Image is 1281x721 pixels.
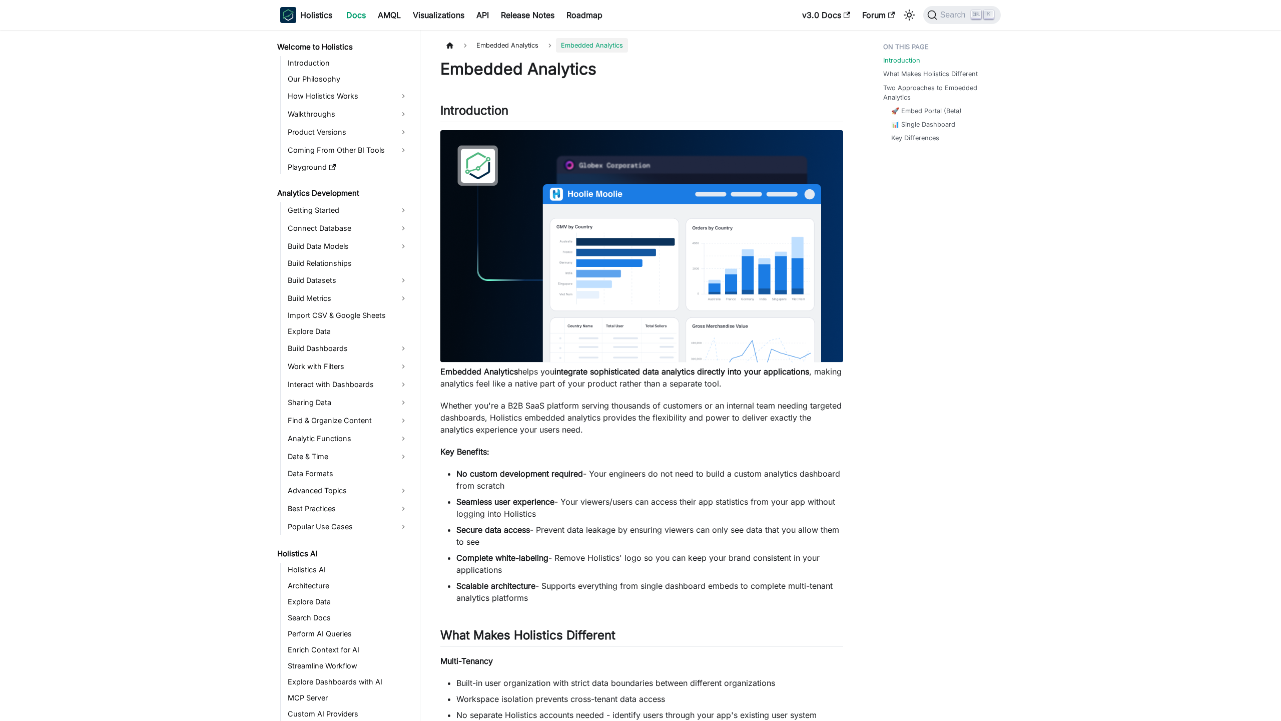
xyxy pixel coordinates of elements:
[285,358,411,375] a: Work with Filters
[285,72,411,86] a: Our Philosophy
[456,496,843,520] li: - Your viewers/users can access their app statistics from your app without logging into Holistics
[285,659,411,673] a: Streamline Workflow
[285,124,411,140] a: Product Versions
[285,324,411,338] a: Explore Data
[456,581,535,591] strong: Scalable architecture
[456,552,843,576] li: - Remove Holistics' logo so you can keep your brand consistent in your applications
[456,677,843,689] li: Built-in user organization with strict data boundaries between different organizations
[440,400,843,436] p: Whether you're a B2B SaaS platform serving thousands of customers or an internal team needing tar...
[440,130,843,363] img: Embedded Dashboard
[440,103,843,122] h2: Introduction
[495,7,560,23] a: Release Notes
[285,707,411,721] a: Custom AI Providers
[274,547,411,561] a: Holistics AI
[285,501,411,517] a: Best Practices
[285,595,411,609] a: Explore Data
[285,106,411,122] a: Walkthroughs
[891,120,955,129] a: 📊 Single Dashboard
[883,69,978,79] a: What Makes Holistics Different
[556,38,628,53] span: Embedded Analytics
[560,7,608,23] a: Roadmap
[285,483,411,499] a: Advanced Topics
[883,56,920,65] a: Introduction
[372,7,407,23] a: AMQL
[796,7,856,23] a: v3.0 Docs
[440,447,489,457] strong: Key Benefits:
[285,377,411,393] a: Interact with Dashboards
[440,628,843,647] h2: What Makes Holistics Different
[300,9,332,21] b: Holistics
[285,431,411,447] a: Analytic Functions
[280,7,296,23] img: Holistics
[285,691,411,705] a: MCP Server
[456,497,554,507] strong: Seamless user experience
[456,580,843,604] li: - Supports everything from single dashboard embeds to complete multi-tenant analytics platforms
[554,367,809,377] strong: integrate sophisticated data analytics directly into your applications
[984,10,994,19] kbd: K
[456,468,843,492] li: - Your engineers do not need to build a custom analytics dashboard from scratch
[285,579,411,593] a: Architecture
[285,160,411,174] a: Playground
[285,272,411,288] a: Build Datasets
[856,7,901,23] a: Forum
[883,83,995,102] a: Two Approaches to Embedded Analytics
[891,106,962,116] a: 🚀 Embed Portal (Beta)
[470,7,495,23] a: API
[285,308,411,322] a: Import CSV & Google Sheets
[440,366,843,390] p: helps you , making analytics feel like a native part of your product rather than a separate tool.
[901,7,917,23] button: Switch between dark and light mode (currently light mode)
[285,611,411,625] a: Search Docs
[285,563,411,577] a: Holistics AI
[285,340,411,356] a: Build Dashboards
[456,469,583,479] strong: No custom development required
[285,202,411,218] a: Getting Started
[440,38,459,53] a: Home page
[340,7,372,23] a: Docs
[285,519,411,535] a: Popular Use Cases
[274,186,411,200] a: Analytics Development
[285,56,411,70] a: Introduction
[285,467,411,481] a: Data Formats
[285,449,411,465] a: Date & Time
[285,627,411,641] a: Perform AI Queries
[471,38,543,53] span: Embedded Analytics
[456,693,843,705] li: Workspace isolation prevents cross-tenant data access
[274,40,411,54] a: Welcome to Holistics
[285,290,411,306] a: Build Metrics
[440,59,843,79] h1: Embedded Analytics
[270,30,420,721] nav: Docs sidebar
[285,238,411,254] a: Build Data Models
[456,553,548,563] strong: Complete white-labeling
[285,88,411,104] a: How Holistics Works
[456,709,843,721] li: No separate Holistics accounts needed - identify users through your app's existing user system
[937,11,972,20] span: Search
[440,367,518,377] strong: Embedded Analytics
[407,7,470,23] a: Visualizations
[923,6,1001,24] button: Search (Ctrl+K)
[285,142,411,158] a: Coming From Other BI Tools
[456,524,843,548] li: - Prevent data leakage by ensuring viewers can only see data that you allow them to see
[285,643,411,657] a: Enrich Context for AI
[280,7,332,23] a: HolisticsHolistics
[285,675,411,689] a: Explore Dashboards with AI
[440,656,493,666] strong: Multi-Tenancy
[456,525,530,535] strong: Secure data access
[285,395,411,411] a: Sharing Data
[440,38,843,53] nav: Breadcrumbs
[891,133,939,143] a: Key Differences
[285,220,411,236] a: Connect Database
[285,256,411,270] a: Build Relationships
[285,413,411,429] a: Find & Organize Content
